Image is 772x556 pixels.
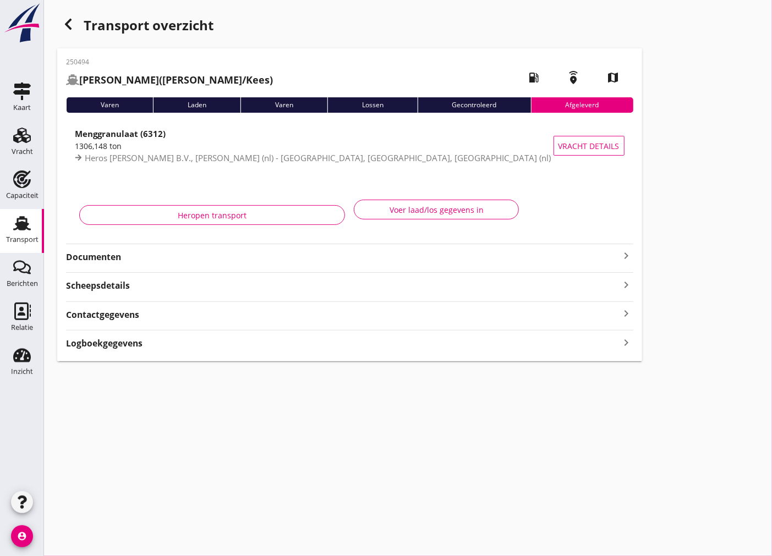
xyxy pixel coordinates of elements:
[559,140,620,152] span: Vracht details
[598,62,629,93] i: map
[6,192,39,199] div: Capaciteit
[13,104,31,111] div: Kaart
[79,205,345,225] button: Heropen transport
[66,57,273,67] p: 250494
[66,279,130,292] strong: Scheepsdetails
[79,73,159,86] strong: [PERSON_NAME]
[554,136,625,156] button: Vracht details
[418,97,531,113] div: Gecontroleerd
[531,97,633,113] div: Afgeleverd
[89,210,336,221] div: Heropen transport
[620,306,633,321] i: keyboard_arrow_right
[327,97,418,113] div: Lossen
[559,62,589,93] i: emergency_share
[363,204,510,216] div: Voer laad/los gegevens in
[85,152,551,163] span: Heros [PERSON_NAME] B.V., [PERSON_NAME] (nl) - [GEOGRAPHIC_DATA], [GEOGRAPHIC_DATA], [GEOGRAPHIC_...
[66,251,620,263] strong: Documenten
[240,97,327,113] div: Varen
[11,525,33,547] i: account_circle
[11,324,33,331] div: Relatie
[2,3,42,43] img: logo-small.a267ee39.svg
[66,97,153,113] div: Varen
[620,277,633,292] i: keyboard_arrow_right
[6,236,39,243] div: Transport
[75,140,554,152] div: 1306,148 ton
[66,122,633,170] a: Menggranulaat (6312)1306,148 tonHeros [PERSON_NAME] B.V., [PERSON_NAME] (nl) - [GEOGRAPHIC_DATA],...
[620,335,633,350] i: keyboard_arrow_right
[66,337,143,350] strong: Logboekgegevens
[57,13,642,40] div: Transport overzicht
[7,280,38,287] div: Berichten
[620,249,633,262] i: keyboard_arrow_right
[66,73,273,87] h2: ([PERSON_NAME]/Kees)
[354,200,519,219] button: Voer laad/los gegevens in
[153,97,240,113] div: Laden
[12,148,33,155] div: Vracht
[519,62,550,93] i: local_gas_station
[11,368,33,375] div: Inzicht
[66,309,139,321] strong: Contactgegevens
[75,128,166,139] strong: Menggranulaat (6312)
